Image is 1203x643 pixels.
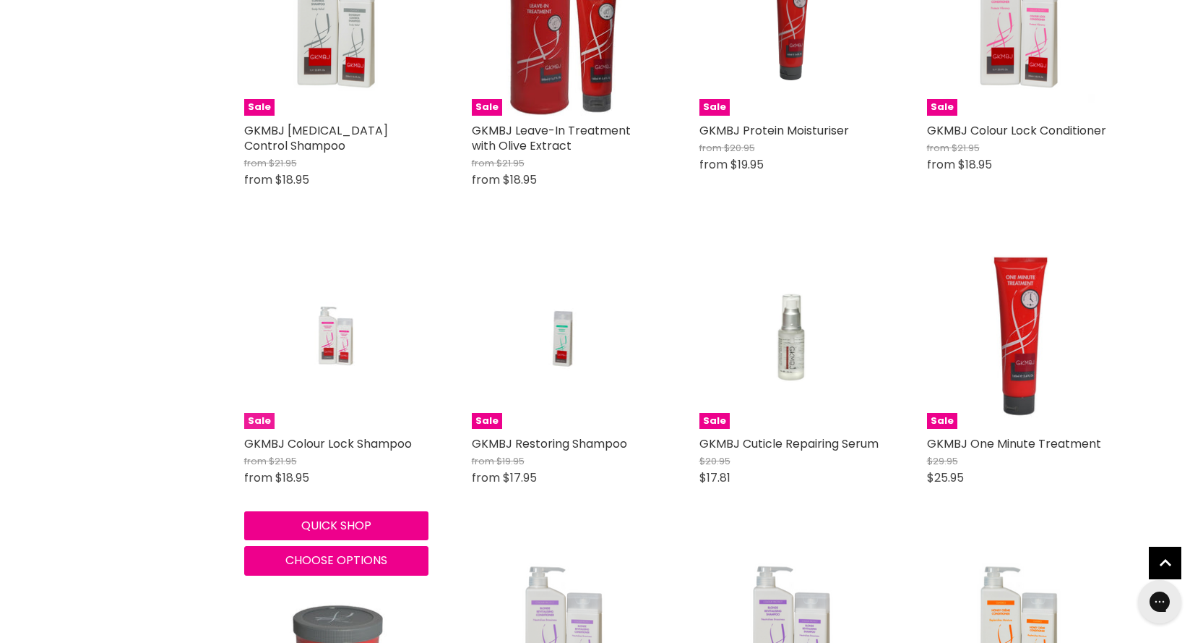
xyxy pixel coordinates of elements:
span: Sale [699,413,730,430]
a: GKMBJ Colour Lock ShampooSale [244,244,428,429]
img: GKMBJ Colour Lock Shampoo [275,244,397,429]
a: GKMBJ Cuticle Repairing SerumSale [699,244,884,429]
a: GKMBJ Colour Lock Shampoo [244,435,412,452]
span: $20.95 [724,141,755,155]
span: $25.95 [927,469,964,486]
span: $17.95 [503,469,537,486]
span: $18.95 [275,171,309,188]
span: $21.95 [269,156,297,170]
span: from [927,141,949,155]
span: $18.95 [275,469,309,486]
span: Sale [472,99,502,116]
span: Sale [244,99,275,116]
span: from [244,469,272,486]
span: $19.95 [730,156,764,173]
span: from [472,469,500,486]
span: $21.95 [496,156,525,170]
button: Quick shop [244,511,428,540]
span: Sale [472,413,502,430]
span: $20.95 [699,454,730,468]
span: $29.95 [927,454,958,468]
span: Choose options [285,552,387,569]
span: from [244,454,267,468]
span: from [699,141,722,155]
a: GKMBJ One Minute Treatment [927,435,1101,452]
a: GKMBJ Restoring ShampooSale [472,244,656,429]
button: Choose options [244,546,428,575]
img: GKMBJ One Minute Treatment [985,244,1053,429]
span: $21.95 [269,454,297,468]
img: GKMBJ Cuticle Repairing Serum [730,244,853,429]
span: from [472,156,494,170]
span: from [927,156,955,173]
img: GKMBJ Restoring Shampoo [502,244,625,429]
a: GKMBJ Restoring Shampoo [472,435,627,452]
a: GKMBJ Cuticle Repairing Serum [699,435,879,452]
a: GKMBJ [MEDICAL_DATA] Control Shampoo [244,122,388,154]
span: from [699,156,728,173]
span: $18.95 [503,171,537,188]
iframe: Gorgias live chat messenger [1131,575,1189,629]
span: Sale [244,413,275,430]
span: from [472,171,500,188]
a: GKMBJ One Minute TreatmentSale [927,244,1111,429]
a: GKMBJ Leave-In Treatment with Olive Extract [472,122,631,154]
span: $17.81 [699,469,730,486]
span: $21.95 [952,141,980,155]
a: GKMBJ Protein Moisturiser [699,122,849,139]
span: from [244,156,267,170]
span: from [472,454,494,468]
span: $18.95 [958,156,992,173]
span: Sale [927,413,957,430]
span: from [244,171,272,188]
span: $19.95 [496,454,525,468]
a: GKMBJ Colour Lock Conditioner [927,122,1106,139]
span: Sale [699,99,730,116]
span: Sale [927,99,957,116]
